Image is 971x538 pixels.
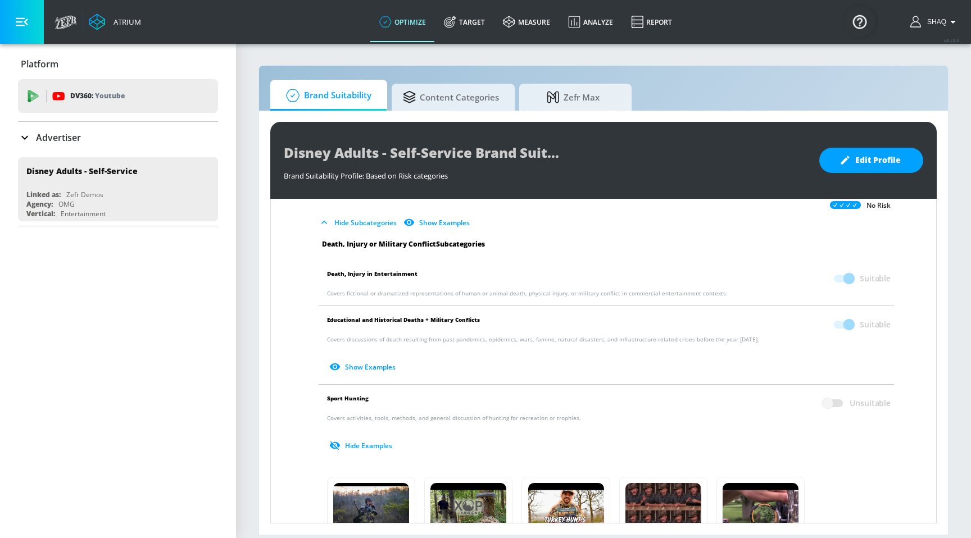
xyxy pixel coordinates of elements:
p: Advertiser [36,131,81,144]
p: Youtube [95,90,125,102]
a: Atrium [89,13,141,30]
div: Brand Suitability Profile: Based on Risk categories [284,165,808,181]
div: Death, Injury or Military Conflict Subcategories [313,240,900,249]
button: Hide Subcategories [316,213,401,232]
button: Show Examples [327,358,400,376]
div: Disney Adults - Self-ServiceLinked as:Zefr DemosAgency:OMGVertical:Entertainment [18,157,218,221]
div: Disney Adults - Self-Service [26,166,138,176]
a: Analyze [559,2,622,42]
span: Suitable [860,273,891,284]
span: Edit Profile [842,153,901,167]
div: Zefr Demos [66,190,103,199]
a: Report [622,2,681,42]
div: Entertainment [61,209,106,218]
p: Covers activities, tools, methods, and general discussion of hunting for recreation or trophies. [327,414,891,455]
div: Agency: [26,199,53,209]
p: No Risk [866,201,891,210]
div: Linked as: [26,190,61,199]
span: Educational and Historical Deaths + Military Conflicts [327,314,480,335]
a: Target [435,2,494,42]
span: login as: shaquille.huang@zefr.com [923,18,946,26]
div: OMG [58,199,75,209]
p: Covers discussions of death resulting from past pandemics, epidemics, wars, famine, natural disas... [327,335,891,376]
span: Suitable [860,319,891,330]
div: Advertiser [18,122,218,153]
a: measure [494,2,559,42]
button: Hide Examples [327,436,397,455]
div: Platform [18,48,218,80]
span: Sport Hunting [327,393,369,414]
span: v 4.24.0 [944,37,960,43]
p: Platform [21,58,58,70]
span: Brand Suitability [282,82,371,109]
span: Death, Injury in Entertainment [327,268,418,289]
p: Covers fictional or dramatized representations of human or animal death, physical injury, or mili... [327,289,891,298]
div: Vertical: [26,209,55,218]
span: Unsuitable [850,398,891,409]
button: Show Examples [401,213,474,232]
div: DV360: Youtube [18,79,218,113]
span: Content Categories [403,84,499,111]
button: Open Resource Center [844,6,875,37]
div: Atrium [109,17,141,27]
span: Zefr Max [530,84,616,111]
a: optimize [370,2,435,42]
p: DV360: [70,90,125,102]
button: Edit Profile [819,148,923,173]
button: Shaq [910,15,960,29]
